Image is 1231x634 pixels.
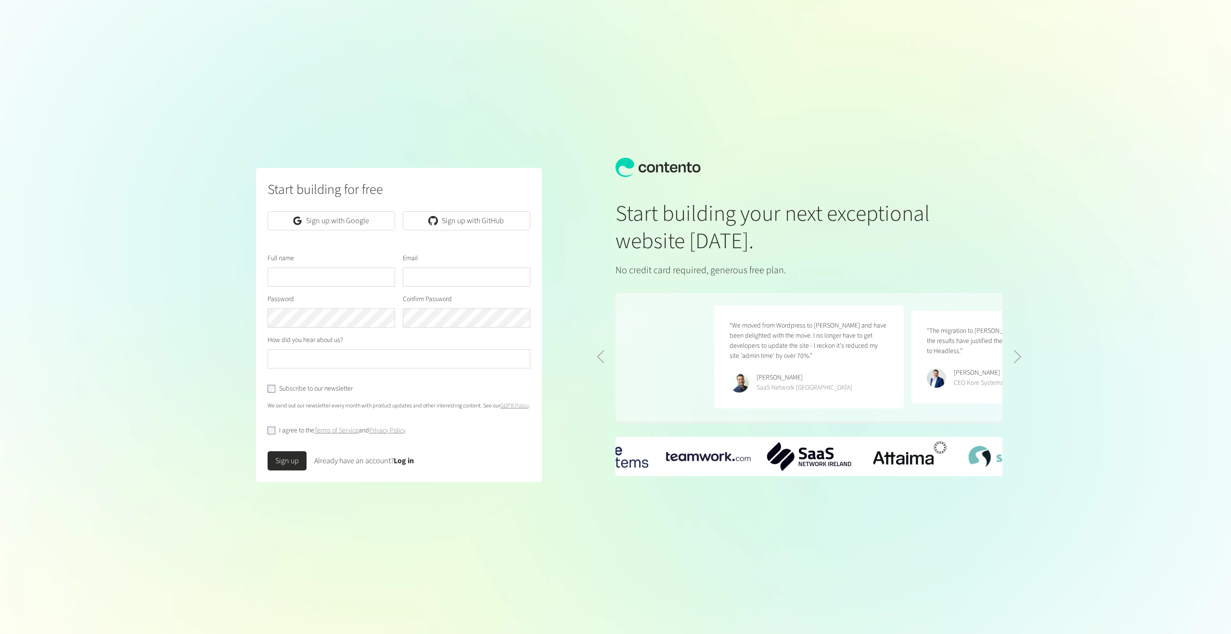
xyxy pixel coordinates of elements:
label: Email [403,254,418,264]
label: Subscribe to our newsletter [279,384,353,394]
a: Terms of Service [314,426,359,435]
a: GDPR Policy [500,402,529,410]
div: [PERSON_NAME] [757,373,852,383]
div: 1 / 6 [666,452,751,461]
label: Password [268,294,294,304]
p: “We moved from Wordpress to [PERSON_NAME] and have been delighted with the move. I no longer have... [730,321,888,361]
figure: 5 / 5 [911,311,1101,404]
button: Sign up [268,451,307,470]
div: SaaS Network [GEOGRAPHIC_DATA] [757,383,852,393]
div: 3 / 6 [868,437,952,476]
a: Sign up with GitHub [403,211,530,230]
div: [PERSON_NAME] [954,368,1003,378]
label: I agree to the and [279,426,406,436]
label: How did you hear about us? [268,335,343,345]
img: teamwork-logo.png [666,452,751,461]
div: CEO Kore Systems [954,378,1003,388]
p: “The migration to [PERSON_NAME] was seamless - the results have justified the decision to replatf... [927,326,1086,356]
img: Attaima-Logo.png [868,437,952,476]
a: Log in [394,456,414,466]
h2: Start building for free [268,179,530,200]
div: Next slide [1013,350,1022,364]
div: 4 / 6 [968,446,1053,467]
figure: 4 / 5 [714,305,904,408]
a: Sign up with Google [268,211,395,230]
a: Privacy Policy [369,426,406,435]
label: Confirm Password [403,294,452,304]
img: SkillsVista-Logo.png [968,446,1053,467]
img: Phillip Maucher [730,373,749,393]
div: 2 / 6 [767,442,851,471]
h1: Start building your next exceptional website [DATE]. [615,200,939,255]
div: Previous slide [596,350,604,364]
label: Full name [268,254,294,264]
p: We send out our newsletter every month with product updates and other interesting content. See our . [268,402,530,410]
img: SaaS-Network-Ireland-logo.png [767,442,851,471]
p: No credit card required, generous free plan. [615,263,939,278]
img: Ryan Crowley [927,368,946,388]
div: Already have an account? [314,455,414,467]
